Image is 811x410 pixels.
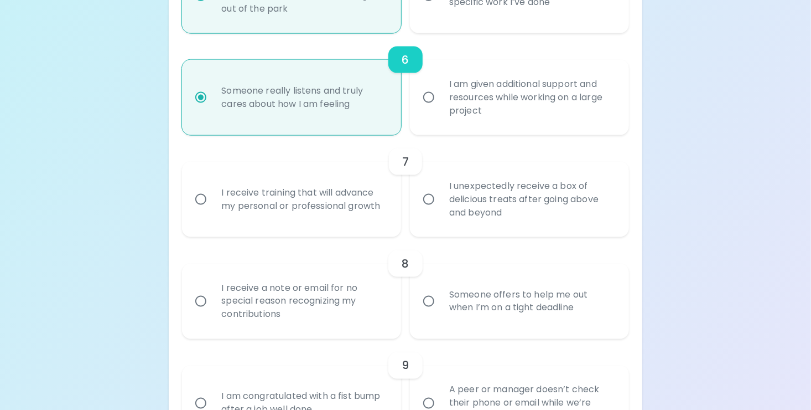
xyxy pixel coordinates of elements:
h6: 9 [402,357,409,375]
div: I receive training that will advance my personal or professional growth [212,173,395,226]
h6: 8 [402,255,409,273]
div: I unexpectedly receive a box of delicious treats after going above and beyond [440,166,623,233]
div: I am given additional support and resources while working on a large project [440,64,623,131]
div: choice-group-check [182,135,628,237]
div: Someone really listens and truly cares about how I am feeling [212,71,395,124]
div: I receive a note or email for no special reason recognizing my contributions [212,268,395,335]
div: choice-group-check [182,237,628,339]
h6: 6 [402,51,409,69]
div: Someone offers to help me out when I’m on a tight deadline [440,275,623,328]
div: choice-group-check [182,33,628,135]
h6: 7 [402,153,409,171]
